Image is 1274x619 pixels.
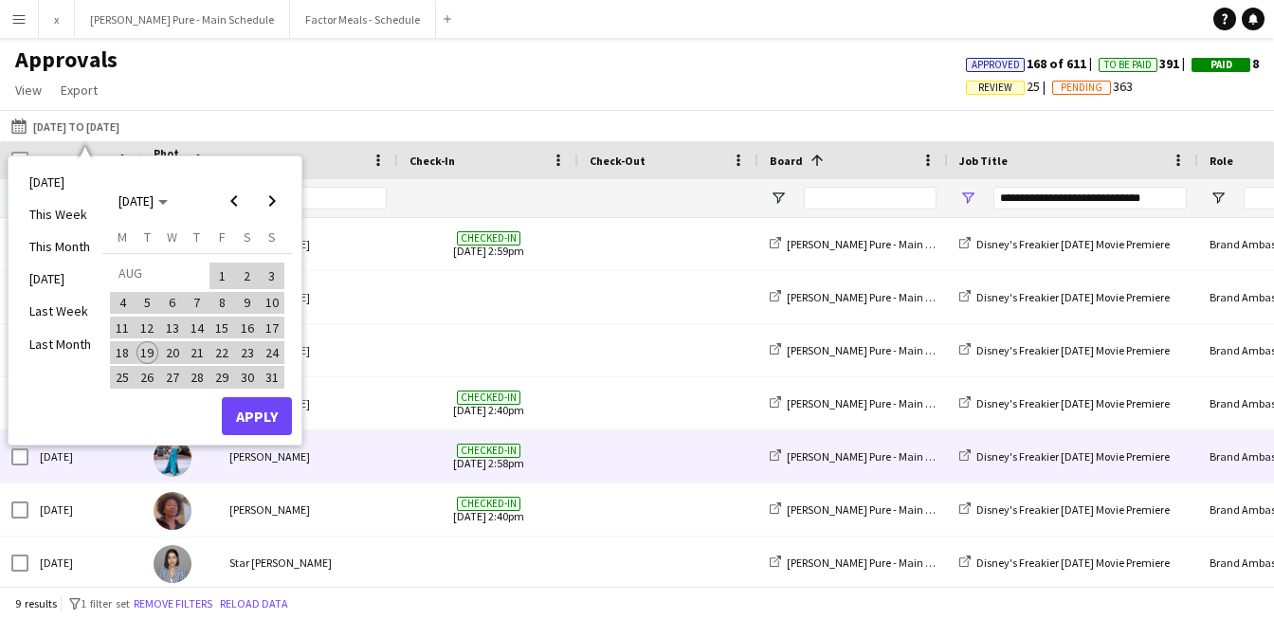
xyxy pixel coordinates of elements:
[234,340,259,365] button: 23-08-2025
[260,340,284,365] button: 24-08-2025
[770,555,971,570] a: [PERSON_NAME] Pure - Main Schedule
[244,228,251,246] span: S
[160,340,185,365] button: 20-08-2025
[457,497,520,511] span: Checked-in
[1210,59,1232,71] span: Paid
[236,341,259,364] span: 23
[110,316,135,340] button: 11-08-2025
[959,555,1170,570] a: Disney's Freakier [DATE] Movie Premiere
[210,341,233,364] span: 22
[209,365,234,390] button: 29-08-2025
[111,366,134,389] span: 25
[161,292,184,315] span: 6
[959,154,1008,168] span: Job Title
[186,317,209,339] span: 14
[236,366,259,389] span: 30
[1061,82,1102,94] span: Pending
[1192,55,1259,72] span: 8
[210,317,233,339] span: 15
[15,82,42,99] span: View
[260,261,284,290] button: 03-08-2025
[804,187,937,209] input: Board Filter Input
[1104,59,1152,71] span: To Be Paid
[186,366,209,389] span: 28
[218,271,398,323] div: [PERSON_NAME]
[959,190,976,207] button: Open Filter Menu
[260,365,284,390] button: 31-08-2025
[409,218,567,270] span: [DATE] 2:59pm
[787,343,971,357] span: [PERSON_NAME] Pure - Main Schedule
[218,218,398,270] div: [PERSON_NAME]
[590,154,646,168] span: Check-Out
[28,430,142,482] div: [DATE]
[770,502,971,517] a: [PERSON_NAME] Pure - Main Schedule
[787,502,971,517] span: [PERSON_NAME] Pure - Main Schedule
[976,555,1170,570] span: Disney's Freakier [DATE] Movie Premiere
[135,316,159,340] button: 12-08-2025
[110,261,209,290] td: AUG
[787,237,971,251] span: [PERSON_NAME] Pure - Main Schedule
[218,377,398,429] div: [PERSON_NAME]
[261,292,283,315] span: 10
[770,396,971,410] a: [PERSON_NAME] Pure - Main Schedule
[966,78,1052,95] span: 25
[409,430,567,482] span: [DATE] 2:58pm
[210,292,233,315] span: 8
[222,397,292,435] button: Apply
[234,365,259,390] button: 30-08-2025
[1052,78,1133,95] span: 363
[234,261,259,290] button: 02-08-2025
[18,230,102,263] li: This Month
[136,366,159,389] span: 26
[457,231,520,246] span: Checked-in
[215,182,253,220] button: Previous month
[959,396,1170,410] a: Disney's Freakier [DATE] Movie Premiere
[136,317,159,339] span: 12
[261,341,283,364] span: 24
[959,449,1170,464] a: Disney's Freakier [DATE] Movie Premiere
[457,391,520,405] span: Checked-in
[130,593,216,614] button: Remove filters
[218,483,398,536] div: [PERSON_NAME]
[193,228,200,246] span: T
[161,341,184,364] span: 20
[787,555,971,570] span: [PERSON_NAME] Pure - Main Schedule
[18,198,102,230] li: This Week
[209,316,234,340] button: 15-08-2025
[770,237,971,251] a: [PERSON_NAME] Pure - Main Schedule
[18,295,102,327] li: Last Week
[972,59,1020,71] span: Approved
[8,78,49,102] a: View
[186,341,209,364] span: 21
[1099,55,1192,72] span: 391
[261,263,283,289] span: 3
[154,439,191,477] img: Tania Sharma
[111,341,134,364] span: 18
[959,502,1170,517] a: Disney's Freakier [DATE] Movie Premiere
[409,377,567,429] span: [DATE] 2:40pm
[253,182,291,220] button: Next month
[261,317,283,339] span: 17
[966,55,1099,72] span: 168 of 611
[136,292,159,315] span: 5
[81,596,130,610] span: 1 filter set
[185,365,209,390] button: 28-08-2025
[1210,154,1233,168] span: Role
[976,396,1170,410] span: Disney's Freakier [DATE] Movie Premiere
[978,82,1012,94] span: Review
[118,192,154,209] span: [DATE]
[993,187,1187,209] input: Job Title Filter Input
[959,343,1170,357] a: Disney's Freakier [DATE] Movie Premiere
[186,292,209,315] span: 7
[185,316,209,340] button: 14-08-2025
[268,228,276,246] span: S
[18,166,102,198] li: [DATE]
[976,290,1170,304] span: Disney's Freakier [DATE] Movie Premiere
[959,237,1170,251] a: Disney's Freakier [DATE] Movie Premiere
[135,290,159,315] button: 05-08-2025
[144,228,151,246] span: T
[218,537,398,589] div: Star [PERSON_NAME]
[61,82,98,99] span: Export
[218,430,398,482] div: [PERSON_NAME]
[39,1,75,38] button: x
